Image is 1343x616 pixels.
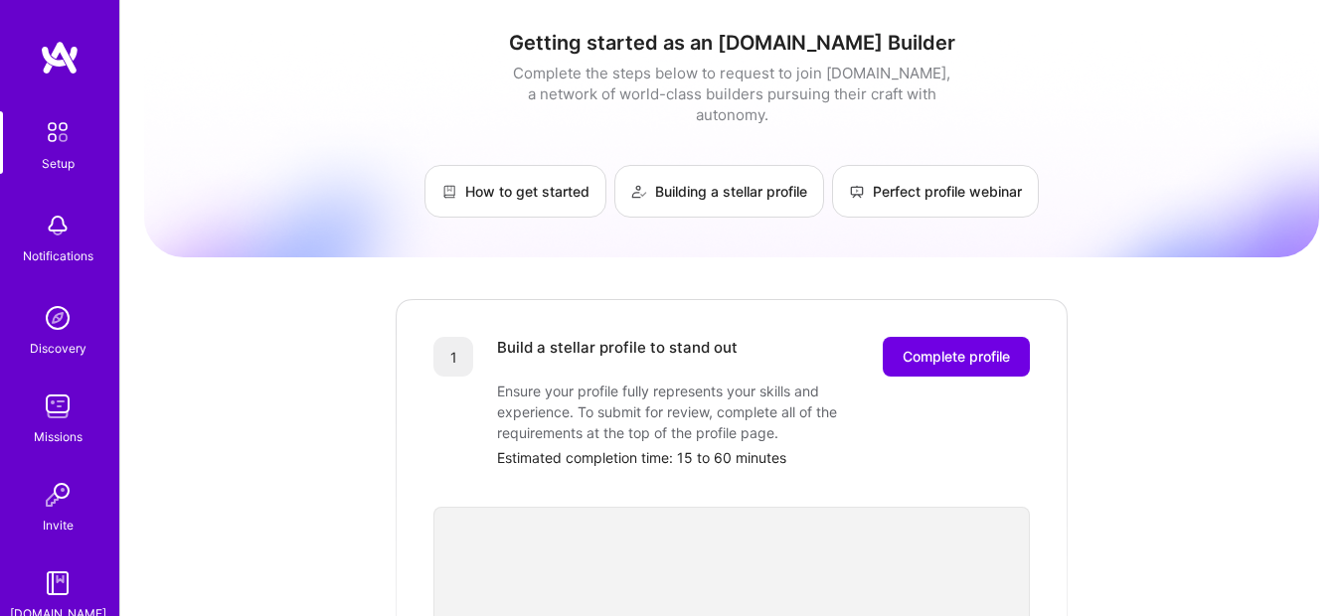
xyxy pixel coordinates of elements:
[38,386,78,426] img: teamwork
[849,184,865,200] img: Perfect profile webinar
[883,337,1030,377] button: Complete profile
[23,245,93,266] div: Notifications
[631,184,647,200] img: Building a stellar profile
[614,165,824,218] a: Building a stellar profile
[497,337,738,377] div: Build a stellar profile to stand out
[38,298,78,338] img: discovery
[40,40,80,76] img: logo
[38,206,78,245] img: bell
[508,63,955,125] div: Complete the steps below to request to join [DOMAIN_NAME], a network of world-class builders purs...
[832,165,1039,218] a: Perfect profile webinar
[43,515,74,536] div: Invite
[42,153,75,174] div: Setup
[441,184,457,200] img: How to get started
[497,381,895,443] div: Ensure your profile fully represents your skills and experience. To submit for review, complete a...
[424,165,606,218] a: How to get started
[37,111,79,153] img: setup
[903,347,1010,367] span: Complete profile
[433,337,473,377] div: 1
[144,31,1319,55] h1: Getting started as an [DOMAIN_NAME] Builder
[30,338,86,359] div: Discovery
[34,426,83,447] div: Missions
[497,447,1030,468] div: Estimated completion time: 15 to 60 minutes
[38,563,78,603] img: guide book
[38,475,78,515] img: Invite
